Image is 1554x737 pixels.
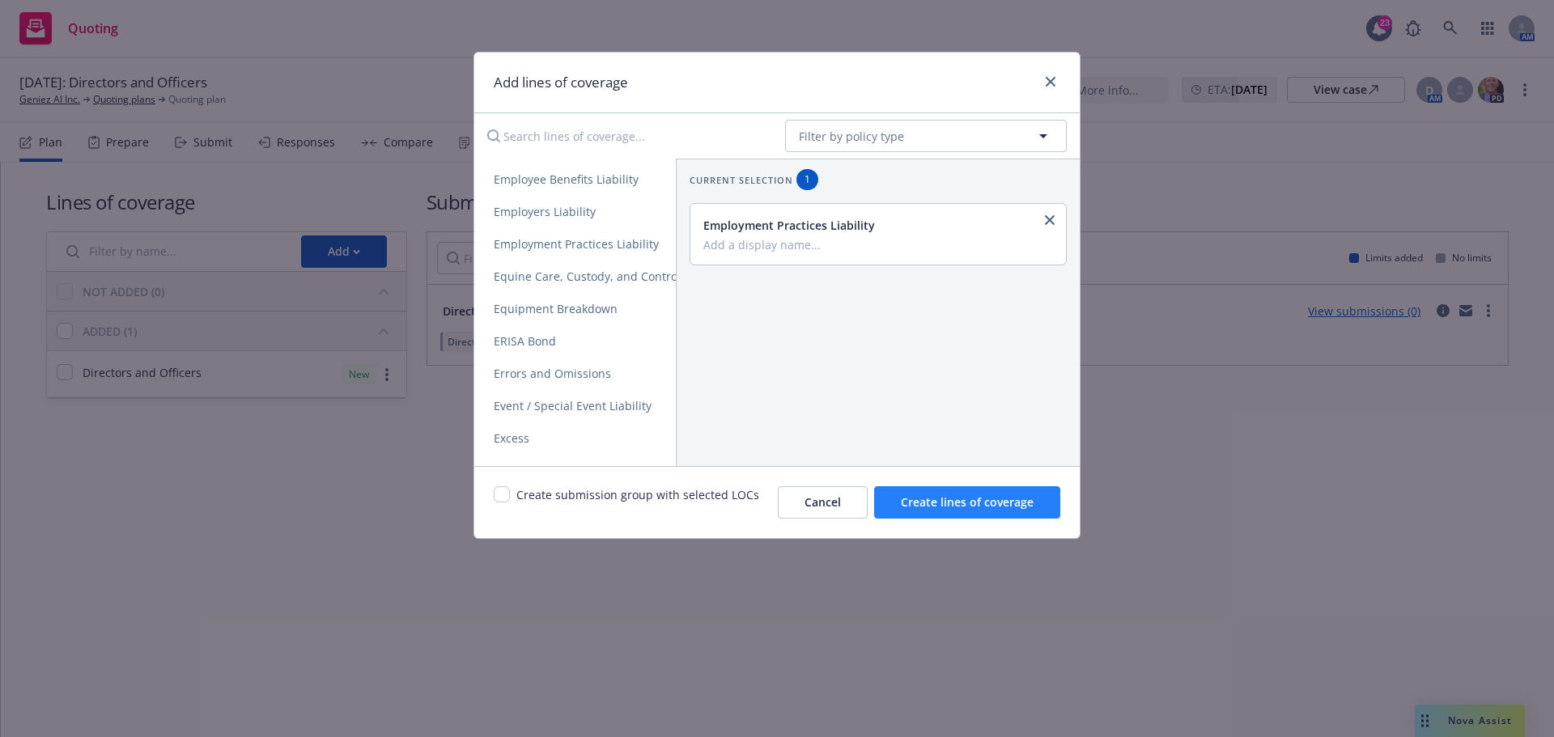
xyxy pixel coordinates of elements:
input: Search lines of coverage... [478,120,772,152]
button: Create lines of coverage [874,486,1060,519]
span: Create submission group with selected LOCs [516,486,759,519]
button: Filter by policy type [785,120,1067,152]
span: Employers Liability [474,204,615,219]
span: Errors and Omissions [474,366,631,381]
span: ERISA Bond [474,333,575,349]
div: Employment Practices Liability [703,217,1050,234]
span: Event / Special Event Liability [474,398,671,413]
button: Cancel [778,486,868,519]
a: close [1040,210,1059,230]
span: Equine Care, Custody, and Control [474,269,700,284]
span: 1 [803,172,812,187]
span: Filter by policy type [799,128,904,145]
span: Excess [474,430,549,446]
a: close [1041,72,1060,91]
span: Current selection [690,173,793,187]
span: Create lines of coverage [901,494,1034,510]
span: Cancel [805,494,841,510]
h1: Add lines of coverage [494,72,628,93]
span: Farm Liability [474,463,586,478]
span: Employment Practices Liability [474,236,678,252]
span: Equipment Breakdown [474,301,637,316]
span: Employee Benefits Liability [474,172,658,187]
input: Add a display name... [703,237,1050,252]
